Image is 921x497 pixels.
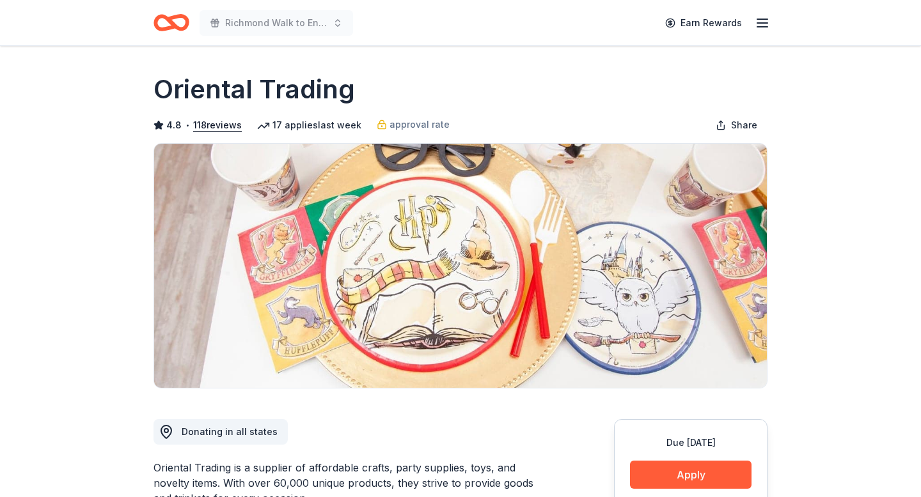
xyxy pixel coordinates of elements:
[225,15,327,31] span: Richmond Walk to End Alzheimer's
[153,72,355,107] h1: Oriental Trading
[153,8,189,38] a: Home
[166,118,182,133] span: 4.8
[705,112,767,138] button: Share
[630,435,752,450] div: Due [DATE]
[182,426,278,437] span: Donating in all states
[185,120,190,130] span: •
[257,118,361,133] div: 17 applies last week
[657,11,750,34] a: Earn Rewards
[630,461,752,489] button: Apply
[193,118,242,133] button: 118reviews
[154,144,767,388] img: Image for Oriental Trading
[200,10,353,36] button: Richmond Walk to End Alzheimer's
[390,117,450,132] span: approval rate
[377,117,450,132] a: approval rate
[731,118,757,133] span: Share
